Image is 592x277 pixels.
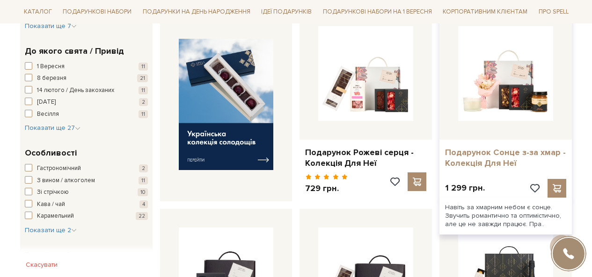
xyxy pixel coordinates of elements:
a: Подарунок Рожеві серця - Колекція Для Неї [305,147,426,169]
button: З вином / алкоголем 11 [25,176,148,185]
span: 1 Вересня [37,62,65,71]
button: Показати ще 27 [25,123,80,133]
span: Особливості [25,147,77,159]
span: Гастрономічний [37,164,81,173]
span: Показати ще 27 [25,124,80,132]
button: Карамельний 22 [25,212,148,221]
a: Подарунок Сонце з-за хмар - Колекція Для Неї [445,147,566,169]
span: Каталог [20,5,56,19]
span: Показати ще 2 [25,226,77,234]
span: Карамельний [37,212,74,221]
span: 2 [139,164,148,172]
button: [DATE] 2 [25,98,148,107]
button: 1 Вересня 11 [25,62,148,71]
span: Про Spell [535,5,572,19]
button: Кава / чай 4 [25,200,148,209]
a: Подарункові набори на 1 Вересня [319,4,436,20]
span: 11 [139,86,148,94]
div: Навіть за хмарним небом є сонце. Звучить романтично та оптимістично, але це не завжди працює. Пра.. [439,198,572,234]
button: Зі стрічкою 10 [25,188,148,197]
p: 729 грн. [305,183,348,194]
span: 14 лютого / День закоханих [37,86,114,95]
a: Корпоративним клієнтам [439,4,531,20]
span: 8 березня [37,74,66,83]
button: Гастрономічний 2 [25,164,148,173]
img: banner [179,39,274,170]
span: Весілля [37,110,59,119]
span: Ідеї подарунків [257,5,315,19]
span: Подарункові набори [59,5,135,19]
span: 11 [139,110,148,118]
button: Весілля 11 [25,110,148,119]
span: [DATE] [37,98,56,107]
span: 4 [139,200,148,208]
span: З вином / алкоголем [37,176,95,185]
span: До якого свята / Привід [25,45,124,57]
span: Показати ще 7 [25,22,77,30]
span: 2 [139,98,148,106]
button: Показати ще 2 [25,226,77,235]
button: Скасувати [20,257,63,272]
span: Зі стрічкою [37,188,69,197]
span: 11 [139,177,148,185]
span: Кава / чай [37,200,65,209]
span: 21 [137,74,148,82]
span: 10 [138,188,148,196]
button: 8 березня 21 [25,74,148,83]
span: Подарунки на День народження [139,5,254,19]
p: 1 299 грн. [445,183,485,193]
span: 22 [136,212,148,220]
button: Показати ще 7 [25,21,77,31]
button: 14 лютого / День закоханих 11 [25,86,148,95]
span: Розмір набору [25,249,84,262]
span: 11 [139,63,148,71]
